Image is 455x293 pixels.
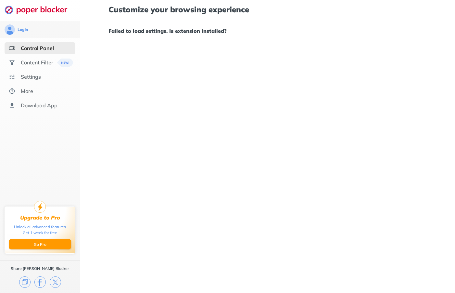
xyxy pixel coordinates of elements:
img: facebook.svg [34,276,46,288]
img: about.svg [9,88,15,94]
img: settings.svg [9,73,15,80]
img: download-app.svg [9,102,15,109]
div: Share [PERSON_NAME] Blocker [11,266,69,271]
button: Go Pro [9,239,71,249]
img: features-selected.svg [9,45,15,51]
div: Login [18,27,28,32]
div: More [21,88,33,94]
img: upgrade-to-pro.svg [34,201,46,213]
img: avatar.svg [5,24,15,35]
div: Unlock all advanced features [14,224,66,230]
div: Get 1 week for free [23,230,57,236]
h1: Failed to load settings. Is extension installed? [108,27,427,35]
img: menuBanner.svg [55,59,71,67]
div: Control Panel [21,45,54,51]
h1: Customize your browsing experience [108,5,427,14]
div: Settings [21,73,41,80]
img: logo-webpage.svg [5,5,74,14]
div: Content Filter [21,59,53,66]
div: Upgrade to Pro [20,215,60,221]
div: Download App [21,102,57,109]
img: x.svg [50,276,61,288]
img: copy.svg [19,276,31,288]
img: social.svg [9,59,15,66]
